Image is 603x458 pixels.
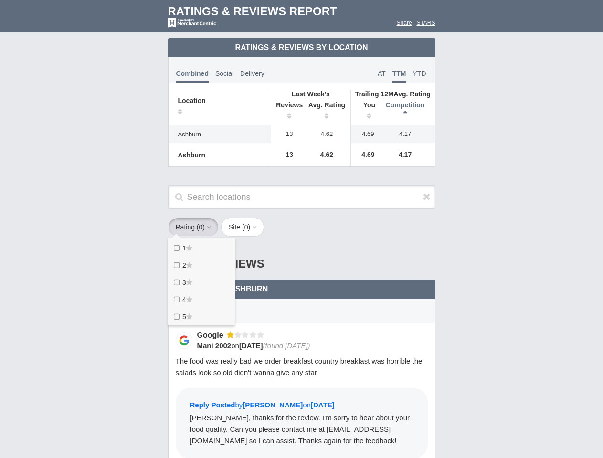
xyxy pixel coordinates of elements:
[271,98,303,125] th: Reviews: activate to sort column ascending
[176,70,209,83] span: Combined
[173,129,206,140] a: Ashburn
[271,90,350,98] th: Last Week's
[413,20,415,26] span: |
[190,412,413,447] div: [PERSON_NAME], thanks for the review. I'm sorry to hear about your food quality. Can you please c...
[221,218,264,237] button: Site (0)
[197,330,227,340] div: Google
[215,70,233,77] span: Social
[168,248,435,280] div: 1-Star Reviews
[416,20,435,26] a: STARS
[176,332,192,349] img: Google
[263,342,310,350] span: (found [DATE])
[190,400,413,412] div: by on
[169,90,271,125] th: Location: activate to sort column ascending
[182,279,186,286] span: 3
[178,131,201,138] span: Ashburn
[311,401,335,409] span: [DATE]
[182,296,186,303] span: 4
[351,90,435,98] th: Avg. Rating
[173,149,211,161] a: Ashburn
[176,357,423,376] span: The food was really bad we order breakfast country breakfast was horrible the salads look so old ...
[197,342,232,350] span: Mani 2002
[351,98,381,125] th: You: activate to sort column ascending
[190,401,235,409] span: Reply Posted
[413,70,426,77] span: YTD
[197,341,422,351] div: on
[199,223,203,231] span: 0
[271,125,303,143] td: 13
[303,143,351,166] td: 4.62
[392,70,406,83] span: TTM
[355,90,394,98] span: Trailing 12M
[240,70,264,77] span: Delivery
[351,125,381,143] td: 4.69
[303,125,351,143] td: 4.62
[381,98,435,125] th: Competition : activate to sort column descending
[168,38,435,57] td: Ratings & Reviews by Location
[182,244,186,252] span: 1
[168,218,219,237] button: Rating (0)
[351,143,381,166] td: 4.69
[168,18,217,28] img: mc-powered-by-logo-white-103.png
[178,151,206,159] span: Ashburn
[244,223,248,231] span: 0
[303,98,351,125] th: Avg. Rating: activate to sort column ascending
[271,143,303,166] td: 13
[381,143,435,166] td: 4.17
[381,125,435,143] td: 4.17
[378,70,386,77] span: AT
[397,20,412,26] a: Share
[243,401,303,409] span: [PERSON_NAME]
[182,313,186,321] span: 5
[182,261,186,269] span: 2
[239,342,263,350] span: [DATE]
